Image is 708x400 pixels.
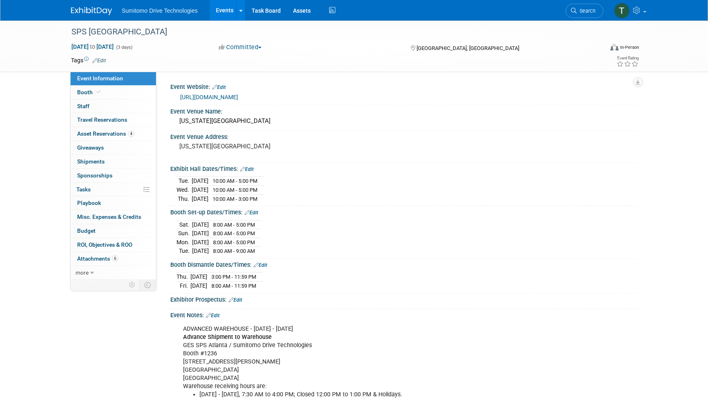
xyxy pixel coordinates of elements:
td: [DATE] [192,186,209,195]
td: Toggle Event Tabs [139,280,156,290]
span: 6 [112,255,118,261]
td: Thu. [176,194,192,203]
td: Wed. [176,186,192,195]
span: ROI, Objectives & ROO [77,241,132,248]
td: Tue. [176,247,192,255]
span: Shipments [77,158,105,165]
span: Giveaways [77,144,104,151]
td: [DATE] [192,220,209,229]
li: [DATE] - [DATE], 7:30 AM to 4:00 PM; Closed 12:00 PM to 1:00 PM & Holidays. [199,391,542,399]
a: Staff [71,100,156,113]
span: 8:00 AM - 9:00 AM [213,248,255,254]
span: Asset Reservations [77,130,134,137]
a: Edit [229,297,242,303]
a: Travel Reservations [71,113,156,127]
span: 8:00 AM - 5:00 PM [213,230,255,236]
a: [URL][DOMAIN_NAME] [180,94,238,100]
a: Playbook [71,196,156,210]
a: Edit [240,166,254,172]
td: Sat. [176,220,192,229]
div: [US_STATE][GEOGRAPHIC_DATA] [176,115,631,127]
td: Tags [71,56,106,64]
a: Shipments [71,155,156,168]
a: Sponsorships [71,169,156,182]
div: Event Venue Name: [170,105,637,116]
a: Giveaways [71,141,156,155]
div: Booth Set-up Dates/Times: [170,206,637,217]
td: Sun. [176,229,192,238]
i: Booth reservation complete [96,90,101,94]
span: Budget [77,227,96,234]
span: 3:00 PM - 11:59 PM [211,274,256,280]
a: Tasks [71,183,156,196]
span: Tasks [76,186,91,193]
a: Attachments6 [71,252,156,266]
td: Personalize Event Tab Strip [125,280,140,290]
div: Event Website: [170,81,637,91]
a: Budget [71,224,156,238]
td: [DATE] [192,247,209,255]
td: Fri. [176,282,190,290]
div: Booth Dismantle Dates/Times: [170,259,637,269]
td: Mon. [176,238,192,247]
td: [DATE] [192,229,209,238]
span: Booth [77,89,102,95]
span: 8:00 AM - 11:59 PM [211,283,256,289]
a: Edit [92,58,106,64]
div: Event Venue Address: [170,131,637,141]
span: Sumitomo Drive Technologies [122,7,198,14]
a: Booth [71,86,156,99]
div: Event Notes: [170,309,637,320]
a: ROI, Objectives & ROO [71,238,156,252]
div: Event Format [555,43,639,55]
pre: [US_STATE][GEOGRAPHIC_DATA] [179,143,356,150]
div: Exhibitor Prospectus: [170,293,637,304]
button: Committed [216,43,265,52]
td: [DATE] [192,238,209,247]
a: more [71,266,156,280]
a: Asset Reservations4 [71,127,156,141]
td: [DATE] [192,177,209,186]
span: Attachments [77,255,118,262]
td: Tue. [176,177,192,186]
img: Taylor Mobley [614,3,630,18]
td: [DATE] [190,282,207,290]
a: Edit [245,210,258,216]
span: Travel Reservations [77,116,127,123]
a: Misc. Expenses & Credits [71,210,156,224]
b: Advance Shipment to Warehouse [183,334,272,341]
span: 8:00 AM - 5:00 PM [213,222,255,228]
td: [DATE] [190,273,207,282]
img: ExhibitDay [71,7,112,15]
div: SPS [GEOGRAPHIC_DATA] [69,25,591,39]
a: Edit [254,262,267,268]
div: Event Rating [616,56,639,60]
span: 8:00 AM - 5:00 PM [213,239,255,245]
td: [DATE] [192,194,209,203]
span: [GEOGRAPHIC_DATA], [GEOGRAPHIC_DATA] [417,45,519,51]
td: Thu. [176,273,190,282]
span: (3 days) [115,45,133,50]
span: to [89,43,96,50]
a: Edit [206,313,220,318]
span: 10:00 AM - 3:00 PM [213,196,257,202]
div: Exhibit Hall Dates/Times: [170,163,637,173]
span: Staff [77,103,89,109]
span: 10:00 AM - 5:00 PM [213,178,257,184]
div: In-Person [620,44,639,50]
span: Search [577,8,596,14]
a: Event Information [71,72,156,85]
img: Format-Inperson.png [610,44,619,50]
a: Search [566,4,603,18]
span: 10:00 AM - 5:00 PM [213,187,257,193]
span: [DATE] [DATE] [71,43,114,50]
span: Misc. Expenses & Credits [77,214,141,220]
span: Event Information [77,75,123,82]
span: 4 [128,131,134,137]
span: Sponsorships [77,172,112,179]
a: Edit [212,84,226,90]
span: Playbook [77,200,101,206]
span: more [76,269,89,276]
